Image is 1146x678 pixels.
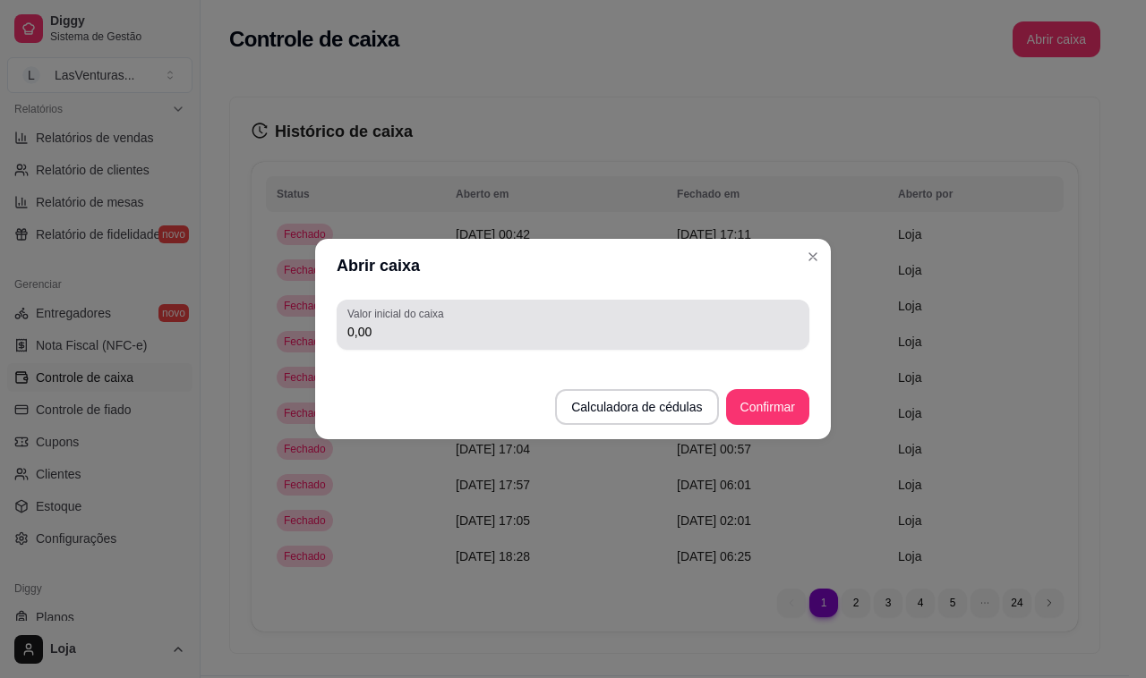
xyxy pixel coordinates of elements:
input: Valor inicial do caixa [347,323,799,341]
button: Calculadora de cédulas [555,389,718,425]
button: Confirmar [726,389,809,425]
header: Abrir caixa [315,239,831,292]
label: Valor inicial do caixa [347,306,449,321]
button: Close [799,242,827,271]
